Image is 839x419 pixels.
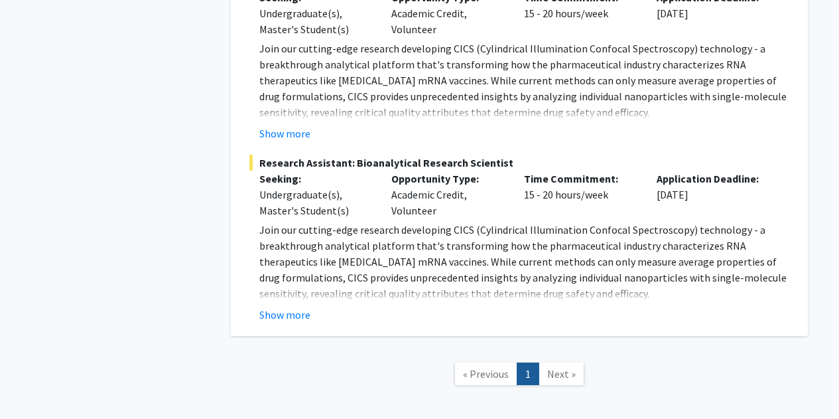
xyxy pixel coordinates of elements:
[249,155,789,171] span: Research Assistant: Bioanalytical Research Scientist
[259,187,372,218] div: Undergraduate(s), Master's Student(s)
[259,222,789,301] p: Join our cutting-edge research developing CICS (Cylindrical Illumination Confocal Spectroscopy) t...
[259,5,372,37] div: Undergraduate(s), Master's Student(s)
[454,363,517,386] a: Previous Page
[647,171,779,218] div: [DATE]
[547,367,576,380] span: Next »
[259,171,372,187] p: Seeking:
[391,171,504,187] p: Opportunity Type:
[514,171,647,218] div: 15 - 20 hours/week
[539,363,584,386] a: Next Page
[259,307,310,323] button: Show more
[524,171,637,187] p: Time Commitment:
[231,349,808,403] nav: Page navigation
[259,126,310,141] button: Show more
[657,171,769,187] p: Application Deadline:
[381,171,514,218] div: Academic Credit, Volunteer
[10,359,56,409] iframe: Chat
[259,41,789,120] p: Join our cutting-edge research developing CICS (Cylindrical Illumination Confocal Spectroscopy) t...
[517,363,539,386] a: 1
[463,367,509,380] span: « Previous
